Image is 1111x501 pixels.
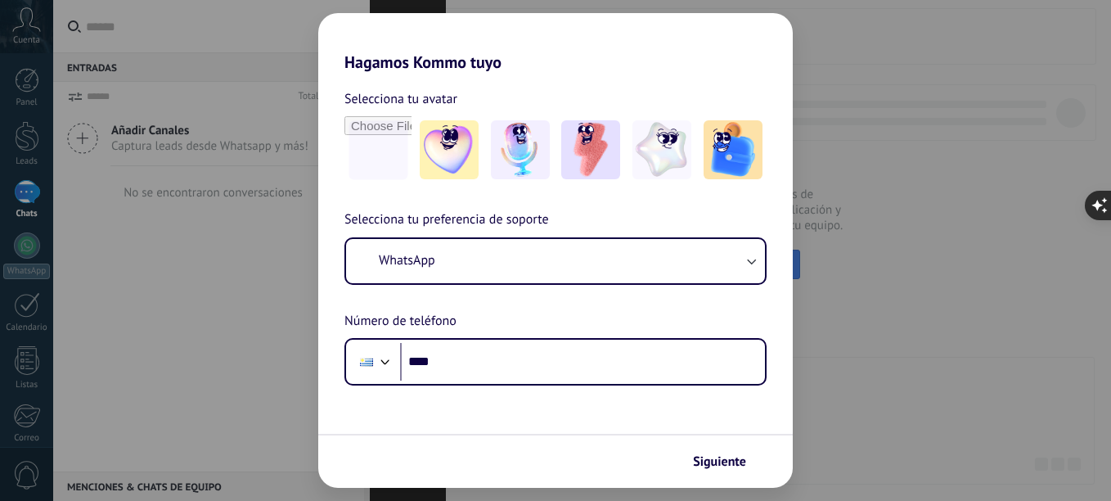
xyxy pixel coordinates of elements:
[351,345,382,379] div: Uruguay: + 598
[344,210,549,231] span: Selecciona tu preferencia de soporte
[318,13,793,72] h2: Hagamos Kommo tuyo
[693,456,746,467] span: Siguiente
[632,120,691,179] img: -4.jpeg
[704,120,762,179] img: -5.jpeg
[491,120,550,179] img: -2.jpeg
[420,120,479,179] img: -1.jpeg
[379,252,435,269] span: WhatsApp
[346,239,765,283] button: WhatsApp
[686,448,768,476] button: Siguiente
[344,311,457,332] span: Número de teléfono
[344,88,457,110] span: Selecciona tu avatar
[561,120,620,179] img: -3.jpeg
